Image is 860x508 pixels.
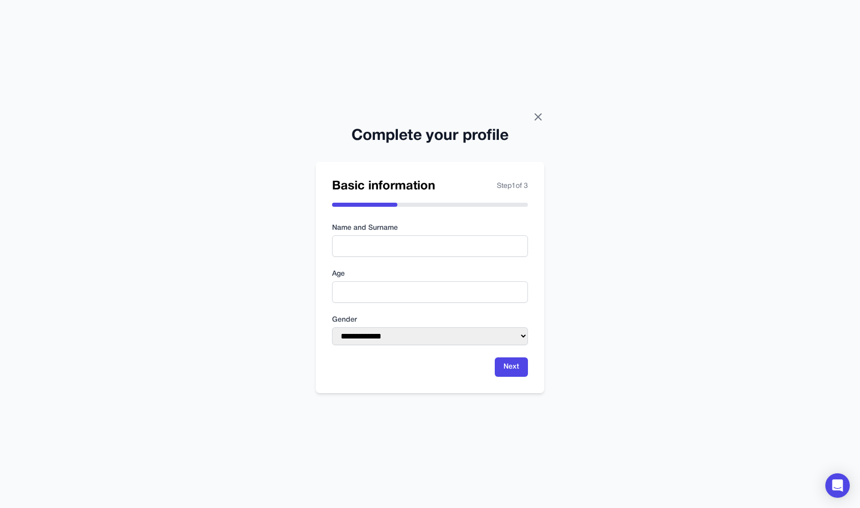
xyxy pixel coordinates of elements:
[332,315,528,325] label: Gender
[495,357,528,377] button: Next
[332,223,528,233] label: Name and Surname
[316,127,544,146] h2: Complete your profile
[332,178,435,195] h2: Basic information
[825,473,850,498] div: Open Intercom Messenger
[332,269,528,279] label: Age
[497,181,528,191] span: Step 1 of 3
